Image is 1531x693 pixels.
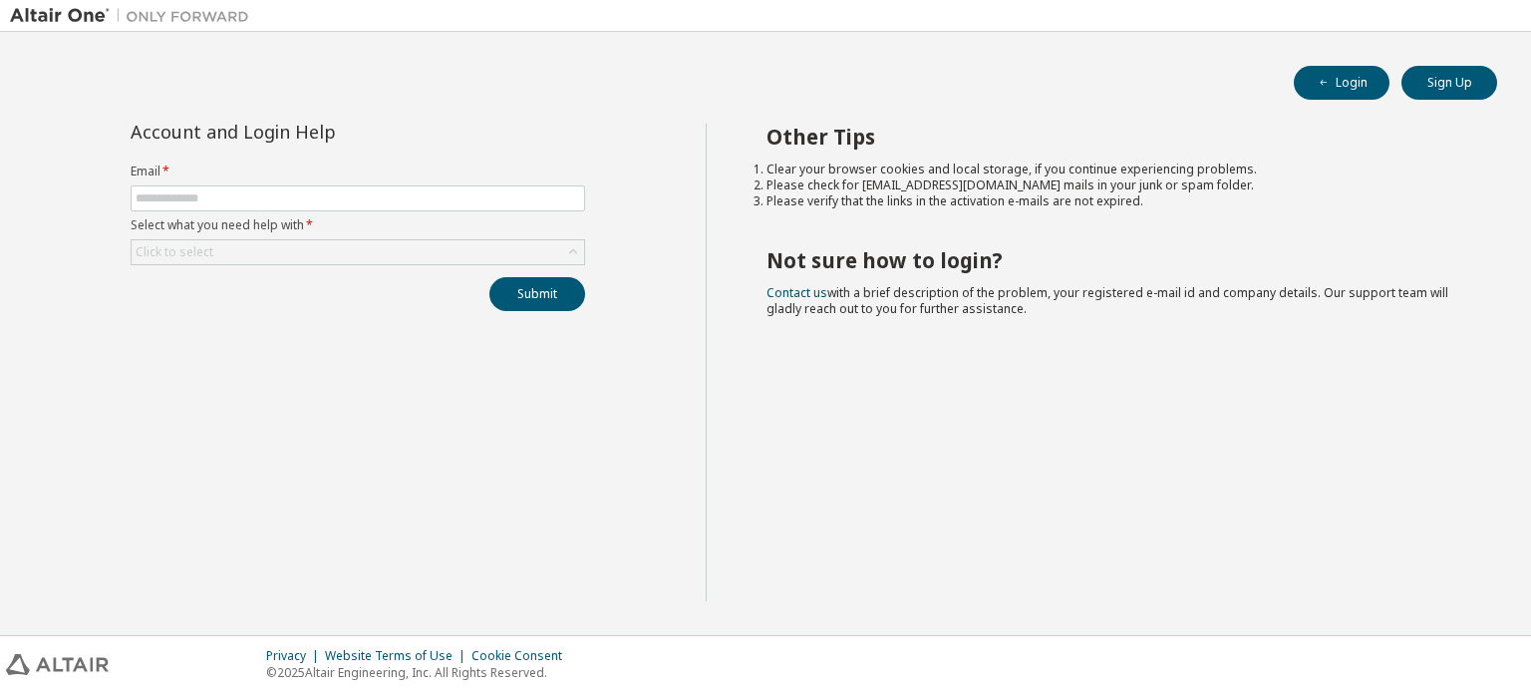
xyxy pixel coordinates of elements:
img: Altair One [10,6,259,26]
img: altair_logo.svg [6,654,109,675]
label: Select what you need help with [131,217,585,233]
span: with a brief description of the problem, your registered e-mail id and company details. Our suppo... [766,284,1448,317]
div: Account and Login Help [131,124,494,140]
h2: Other Tips [766,124,1462,150]
button: Sign Up [1401,66,1497,100]
div: Click to select [136,244,213,260]
p: © 2025 Altair Engineering, Inc. All Rights Reserved. [266,664,574,681]
div: Click to select [132,240,584,264]
label: Email [131,164,585,179]
div: Cookie Consent [471,648,574,664]
button: Submit [489,277,585,311]
li: Please check for [EMAIL_ADDRESS][DOMAIN_NAME] mails in your junk or spam folder. [766,177,1462,193]
div: Privacy [266,648,325,664]
button: Login [1294,66,1389,100]
a: Contact us [766,284,827,301]
li: Clear your browser cookies and local storage, if you continue experiencing problems. [766,162,1462,177]
div: Website Terms of Use [325,648,471,664]
h2: Not sure how to login? [766,247,1462,273]
li: Please verify that the links in the activation e-mails are not expired. [766,193,1462,209]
